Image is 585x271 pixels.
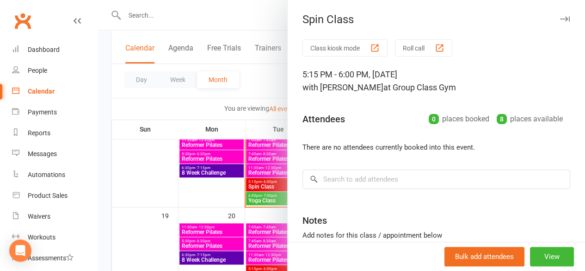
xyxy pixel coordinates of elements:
div: Product Sales [28,192,68,199]
a: Calendar [12,81,98,102]
button: Class kiosk mode [302,39,388,57]
li: There are no attendees currently booked into this event. [302,142,570,153]
a: Messages [12,144,98,164]
div: places booked [429,113,489,126]
button: Roll call [395,39,452,57]
div: Automations [28,171,65,178]
div: People [28,67,47,74]
div: Notes [302,214,327,227]
a: Assessments [12,248,98,269]
button: View [530,247,574,266]
div: Workouts [28,233,55,241]
a: Waivers [12,206,98,227]
div: places available [497,113,563,126]
button: Bulk add attendees [444,247,524,266]
span: with [PERSON_NAME] [302,82,383,92]
div: Open Intercom Messenger [9,239,31,262]
div: Messages [28,150,57,158]
a: Dashboard [12,39,98,60]
a: Reports [12,123,98,144]
div: Calendar [28,88,55,95]
div: Spin Class [288,13,585,26]
div: Assessments [28,254,74,262]
a: Workouts [12,227,98,248]
div: 5:15 PM - 6:00 PM, [DATE] [302,68,570,94]
a: Clubworx [11,9,34,32]
a: Payments [12,102,98,123]
div: Reports [28,129,50,137]
div: 0 [429,114,439,124]
div: 8 [497,114,507,124]
div: Dashboard [28,46,60,53]
div: Payments [28,108,57,116]
div: Add notes for this class / appointment below [302,230,570,241]
span: at Group Class Gym [383,82,456,92]
a: Product Sales [12,185,98,206]
input: Search to add attendees [302,170,570,189]
div: Attendees [302,113,345,126]
div: Waivers [28,213,50,220]
a: People [12,60,98,81]
a: Automations [12,164,98,185]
